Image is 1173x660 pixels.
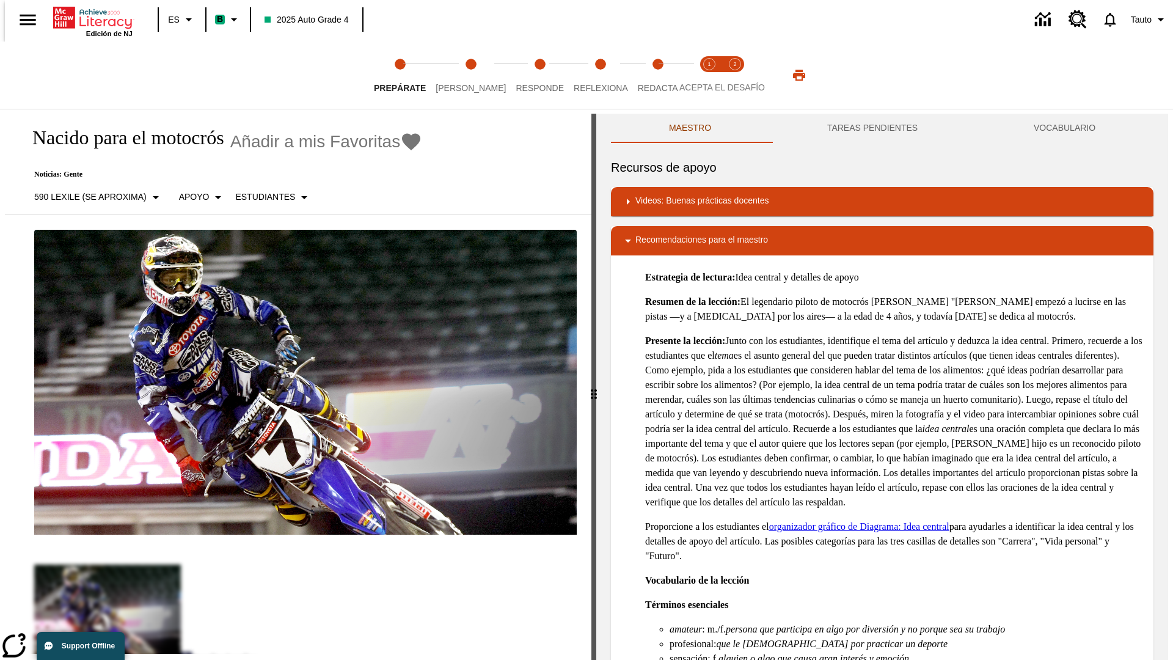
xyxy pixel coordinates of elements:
span: [PERSON_NAME] [436,83,506,93]
button: Support Offline [37,632,125,660]
button: Boost El color de la clase es verde menta. Cambiar el color de la clase. [210,9,246,31]
span: Redacta [638,83,678,93]
button: Responde step 3 of 5 [506,42,574,109]
h1: Nacido para el motocrós [20,127,224,149]
button: Abrir el menú lateral [10,2,46,38]
p: Proporcione a los estudiantes el para ayudarles a identificar la idea central y los detalles de a... [645,519,1144,563]
span: Responde [516,83,564,93]
button: Perfil/Configuración [1126,9,1173,31]
div: Portada [53,4,133,37]
div: Recomendaciones para el maestro [611,226,1153,255]
button: Reflexiona step 4 of 5 [564,42,638,109]
li: profesional: [670,637,1144,651]
button: Acepta el desafío lee step 1 of 2 [692,42,727,109]
button: Seleccionar estudiante [230,186,316,208]
button: Añadir a mis Favoritas - Nacido para el motocrós [230,131,423,152]
span: Edición de NJ [86,30,133,37]
text: 2 [733,61,736,67]
button: Imprimir [780,64,819,86]
p: 590 Lexile (Se aproxima) [34,191,147,204]
em: idea central [923,424,970,434]
strong: Términos esenciales [645,599,728,610]
p: El legendario piloto de motocrós [PERSON_NAME] "[PERSON_NAME] empezó a lucirse en las pistas —y a... [645,295,1144,324]
span: ES [168,13,180,26]
text: 1 [707,61,711,67]
span: Reflexiona [574,83,628,93]
strong: Presente la lección: [645,335,725,346]
p: Idea central y detalles de apoyo [645,270,1144,285]
button: Maestro [611,114,769,143]
a: Centro de recursos, Se abrirá en una pestaña nueva. [1061,3,1094,36]
button: TAREAS PENDIENTES [769,114,976,143]
span: 2025 Auto Grade 4 [265,13,349,26]
li: : m./f. [670,622,1144,637]
p: Junto con los estudiantes, identifique el tema del artículo y deduzca la idea central. Primero, r... [645,334,1144,510]
span: Prepárate [374,83,426,93]
button: Redacta step 5 of 5 [628,42,688,109]
span: B [217,12,223,27]
span: Tauto [1131,13,1152,26]
p: Estudiantes [235,191,295,204]
em: tema [715,350,734,361]
div: activity [596,114,1168,660]
p: Videos: Buenas prácticas docentes [635,194,769,209]
a: organizador gráfico de Diagrama: Idea central [769,521,949,532]
div: Videos: Buenas prácticas docentes [611,187,1153,216]
p: Apoyo [179,191,210,204]
div: Pulsa la tecla de intro o la barra espaciadora y luego presiona las flechas de derecha e izquierd... [591,114,596,660]
h6: Recursos de apoyo [611,158,1153,177]
p: Recomendaciones para el maestro [635,233,768,248]
img: El corredor de motocrós James Stewart vuela por los aires en su motocicleta de montaña [34,230,577,535]
button: Lee step 2 of 5 [426,42,516,109]
div: reading [5,114,591,654]
a: Notificaciones [1094,4,1126,35]
span: Support Offline [62,642,115,650]
strong: Vocabulario de la lección [645,575,750,585]
p: Noticias: Gente [20,170,422,179]
a: Centro de información [1028,3,1061,37]
em: persona que participa en algo por diversión y no porque sea su trabajo [726,624,1005,634]
button: Lenguaje: ES, Selecciona un idioma [163,9,202,31]
em: amateur [670,624,702,634]
button: Acepta el desafío contesta step 2 of 2 [717,42,753,109]
button: Prepárate step 1 of 5 [364,42,436,109]
strong: Resumen de la lección: [645,296,740,307]
button: VOCABULARIO [976,114,1153,143]
button: Tipo de apoyo, Apoyo [174,186,231,208]
span: ACEPTA EL DESAFÍO [679,82,765,92]
em: que le [DEMOGRAPHIC_DATA] por practicar un deporte [716,639,948,649]
div: Instructional Panel Tabs [611,114,1153,143]
button: Seleccione Lexile, 590 Lexile (Se aproxima) [29,186,168,208]
strong: Estrategia de lectura: [645,272,736,282]
span: Añadir a mis Favoritas [230,132,401,152]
